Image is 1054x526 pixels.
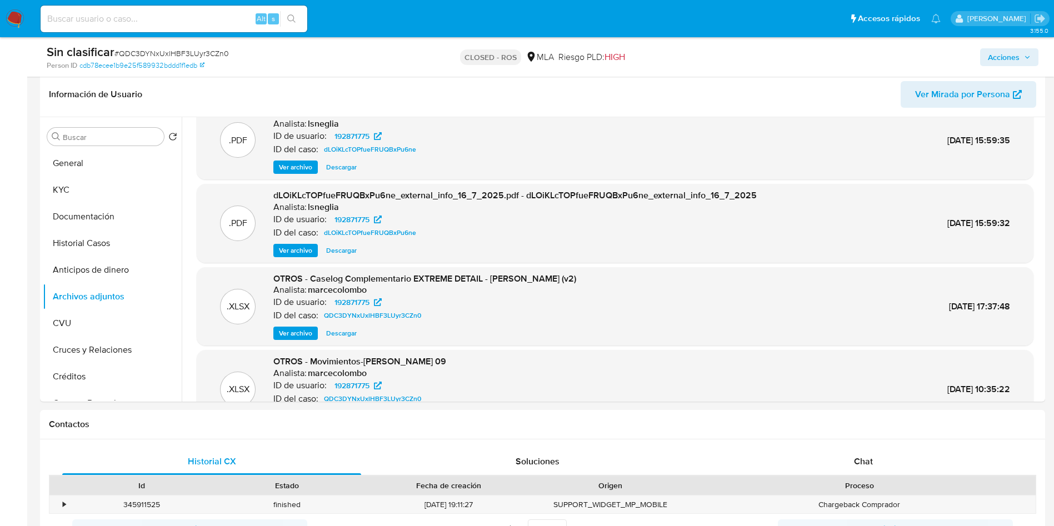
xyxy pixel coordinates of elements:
span: OTROS - Movimientos-[PERSON_NAME] 09 [273,355,446,368]
button: Cruces y Relaciones [43,337,182,363]
a: QDC3DYNxUxlHBF3LUyr3CZn0 [319,392,426,405]
span: [DATE] 15:59:32 [947,217,1010,229]
h6: marcecolombo [308,368,367,379]
p: ID del caso: [273,227,318,238]
p: Analista: [273,368,307,379]
p: ID de usuario: [273,297,327,308]
div: Id [77,480,207,491]
span: # QDC3DYNxUxlHBF3LUyr3CZn0 [114,48,229,59]
p: ID de usuario: [273,380,327,391]
p: .PDF [229,134,247,147]
p: CLOSED - ROS [460,49,521,65]
p: ID del caso: [273,310,318,321]
div: MLA [526,51,554,63]
div: • [63,499,66,510]
p: ID de usuario: [273,131,327,142]
span: Ver Mirada por Persona [915,81,1010,108]
button: Acciones [980,48,1038,66]
span: QDC3DYNxUxlHBF3LUyr3CZn0 [324,309,421,322]
p: .XLSX [227,383,249,395]
a: 192871775 [328,129,388,143]
input: Buscar [63,132,159,142]
div: Origen [546,480,676,491]
input: Buscar usuario o caso... [41,12,307,26]
h1: Información de Usuario [49,89,142,100]
span: 192871775 [334,129,369,143]
button: Documentación [43,203,182,230]
a: dLOiKLcTOPfueFRUQBxPu6ne [319,226,421,239]
span: Chat [854,455,873,468]
a: dLOiKLcTOPfueFRUQBxPu6ne [319,143,421,156]
div: [DATE] 19:11:27 [360,495,538,514]
span: 192871775 [334,295,369,309]
span: Descargar [326,162,357,173]
div: SUPPORT_WIDGET_MP_MOBILE [538,495,683,514]
button: Ver archivo [273,327,318,340]
a: Salir [1034,13,1046,24]
p: .XLSX [227,300,249,313]
h6: lsneglia [308,202,339,213]
div: finished [214,495,360,514]
span: dLOiKLcTOPfueFRUQBxPu6ne_external_info_16_7_2025.pdf - dLOiKLcTOPfueFRUQBxPu6ne_external_info_16_... [273,189,757,202]
button: Descargar [321,244,362,257]
div: Fecha de creación [368,480,530,491]
div: Estado [222,480,352,491]
p: Analista: [273,202,307,213]
button: Anticipos de dinero [43,257,182,283]
span: HIGH [605,51,625,63]
span: [DATE] 15:59:35 [947,134,1010,147]
button: Descargar [321,327,362,340]
span: Ver archivo [279,328,312,339]
button: CVU [43,310,182,337]
button: KYC [43,177,182,203]
p: .PDF [229,217,247,229]
p: Analista: [273,284,307,295]
button: Cuentas Bancarias [43,390,182,417]
a: Notificaciones [931,14,941,23]
span: 3.155.0 [1030,26,1048,35]
span: 192871775 [334,213,369,226]
a: 192871775 [328,213,388,226]
div: Chargeback Comprador [683,495,1036,514]
span: Acciones [988,48,1020,66]
a: 192871775 [328,379,388,392]
button: Archivos adjuntos [43,283,182,310]
b: Sin clasificar [47,43,114,61]
span: Ver archivo [279,245,312,256]
h1: Contactos [49,419,1036,430]
button: Créditos [43,363,182,390]
span: OTROS - Caselog Complementario EXTREME DETAIL - [PERSON_NAME] (v2) [273,272,576,285]
button: Historial Casos [43,230,182,257]
span: s [272,13,275,24]
p: Analista: [273,118,307,129]
span: Riesgo PLD: [558,51,625,63]
span: [DATE] 17:37:48 [949,300,1010,313]
span: QDC3DYNxUxlHBF3LUyr3CZn0 [324,392,421,405]
p: ID de usuario: [273,214,327,225]
span: dLOiKLcTOPfueFRUQBxPu6ne [324,226,416,239]
p: ID del caso: [273,393,318,404]
p: ID del caso: [273,144,318,155]
a: 192871775 [328,295,388,309]
button: Ver archivo [273,161,318,174]
button: Buscar [52,132,61,141]
h6: marcecolombo [308,284,367,295]
button: General [43,150,182,177]
h6: lsneglia [308,118,339,129]
button: Volver al orden por defecto [168,132,177,144]
span: Accesos rápidos [858,13,920,24]
button: Ver archivo [273,244,318,257]
div: 345911525 [69,495,214,514]
span: 192871775 [334,379,369,392]
span: Descargar [326,245,357,256]
span: Alt [257,13,266,24]
span: [DATE] 10:35:22 [947,383,1010,395]
span: Ver archivo [279,162,312,173]
button: Descargar [321,161,362,174]
span: Historial CX [188,455,236,468]
a: QDC3DYNxUxlHBF3LUyr3CZn0 [319,309,426,322]
span: dLOiKLcTOPfueFRUQBxPu6ne [324,143,416,156]
button: search-icon [280,11,303,27]
a: cdb78ecee1b9e25f589932bddd1f1edb [79,61,204,71]
b: Person ID [47,61,77,71]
